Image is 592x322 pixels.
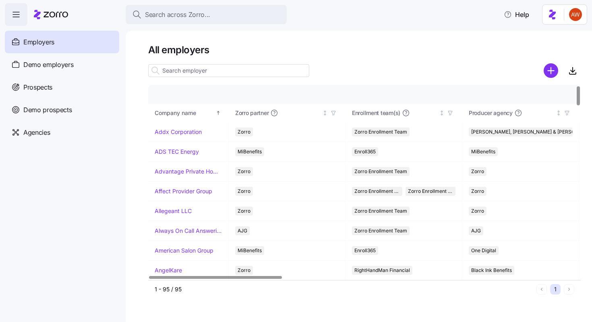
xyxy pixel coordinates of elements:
span: MiBenefits [238,147,262,156]
h1: All employers [148,44,581,56]
a: ADS TEC Energy [155,148,199,156]
span: Enroll365 [354,246,376,255]
a: Prospects [5,76,119,98]
a: Advantage Private Home Care [155,167,222,176]
span: Zorro Enrollment Team [354,167,407,176]
span: MiBenefits [471,147,495,156]
span: Search across Zorro... [145,10,210,20]
span: Enroll365 [354,147,376,156]
span: Zorro [471,187,484,196]
span: Zorro Enrollment Team [354,207,407,215]
span: AJG [238,226,247,235]
div: Not sorted [556,110,561,116]
button: Search across Zorro... [126,5,287,24]
a: Addx Corporation [155,128,202,136]
button: 1 [550,284,561,295]
span: Zorro [238,207,250,215]
span: Zorro [238,187,250,196]
button: Help [497,6,536,23]
a: Agencies [5,121,119,144]
span: Zorro Enrollment Experts [408,187,453,196]
input: Search employer [148,64,309,77]
a: Employers [5,31,119,53]
div: Not sorted [322,110,328,116]
div: Sorted ascending [215,110,221,116]
span: Zorro [238,266,250,275]
span: MiBenefits [238,246,262,255]
img: 3c671664b44671044fa8929adf5007c6 [569,8,582,21]
span: Producer agency [469,109,513,117]
span: Employers [23,37,54,47]
div: Company name [155,109,214,117]
button: Next page [564,284,574,295]
div: Not sorted [439,110,445,116]
span: Demo prospects [23,105,72,115]
span: Help [504,10,529,19]
th: Zorro partnerNot sorted [229,104,346,122]
span: Zorro Enrollment Team [354,128,407,136]
span: One Digital [471,246,496,255]
span: Agencies [23,128,50,138]
span: Zorro Enrollment Team [354,187,400,196]
span: RightHandMan Financial [354,266,410,275]
a: Always On Call Answering Service [155,227,222,235]
a: AngelKare [155,266,182,274]
span: Enrollment team(s) [352,109,400,117]
th: Producer agencyNot sorted [462,104,579,122]
a: Allegeant LLC [155,207,192,215]
th: Enrollment team(s)Not sorted [346,104,462,122]
span: Zorro [471,167,484,176]
span: Zorro [238,128,250,136]
span: Prospects [23,82,52,92]
div: 1 - 95 / 95 [155,285,533,293]
span: Zorro Enrollment Team [354,226,407,235]
span: Zorro [238,167,250,176]
span: Zorro partner [235,109,269,117]
span: AJG [471,226,481,235]
a: Affect Provider Group [155,187,212,195]
button: Previous page [536,284,547,295]
a: Demo employers [5,53,119,76]
svg: add icon [544,63,558,78]
a: Demo prospects [5,98,119,121]
a: American Salon Group [155,247,213,255]
span: Demo employers [23,60,74,70]
span: Black Ink Benefits [471,266,512,275]
span: Zorro [471,207,484,215]
th: Company nameSorted ascending [148,104,229,122]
